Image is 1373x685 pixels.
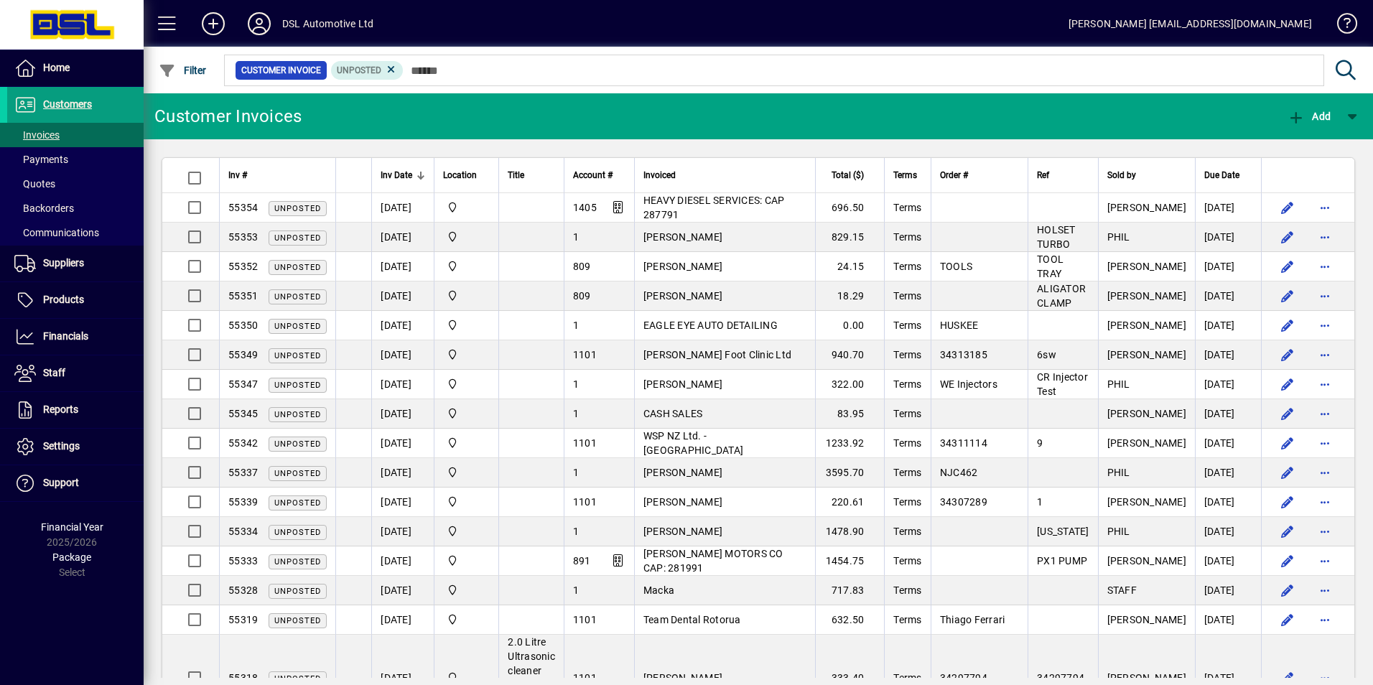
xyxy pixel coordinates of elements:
[1276,461,1299,484] button: Edit
[1313,314,1336,337] button: More options
[7,172,144,196] a: Quotes
[1313,461,1336,484] button: More options
[1195,429,1261,458] td: [DATE]
[443,406,490,421] span: Central
[331,61,404,80] mat-chip: Customer Invoice Status: Unposted
[1037,496,1043,508] span: 1
[1107,231,1130,243] span: PHIL
[443,229,490,245] span: Central
[190,11,236,37] button: Add
[643,430,743,456] span: WSP NZ Ltd. - [GEOGRAPHIC_DATA]
[940,349,987,360] span: 34313185
[1276,196,1299,219] button: Edit
[1195,370,1261,399] td: [DATE]
[443,376,490,392] span: Central
[815,340,884,370] td: 940.70
[371,193,434,223] td: [DATE]
[443,523,490,539] span: Central
[643,584,674,596] span: Macka
[893,349,921,360] span: Terms
[1107,167,1186,183] div: Sold by
[1037,167,1089,183] div: Ref
[1037,253,1064,279] span: TOOL TRAY
[1313,579,1336,602] button: More options
[1276,608,1299,631] button: Edit
[7,429,144,465] a: Settings
[1313,284,1336,307] button: More options
[228,349,258,360] span: 55349
[43,98,92,110] span: Customers
[274,498,321,508] span: Unposted
[643,349,791,360] span: [PERSON_NAME] Foot Clinic Ltd
[7,123,144,147] a: Invoices
[236,11,282,37] button: Profile
[228,467,258,478] span: 55337
[893,467,921,478] span: Terms
[643,231,722,243] span: [PERSON_NAME]
[643,548,783,574] span: [PERSON_NAME] MOTORS CO CAP: 281991
[7,246,144,281] a: Suppliers
[381,167,412,183] span: Inv Date
[1037,349,1056,360] span: 6sw
[14,227,99,238] span: Communications
[815,223,884,252] td: 829.15
[228,408,258,419] span: 55345
[443,347,490,363] span: Central
[508,167,555,183] div: Title
[1195,517,1261,546] td: [DATE]
[443,612,490,628] span: Central
[815,281,884,311] td: 18.29
[643,195,785,220] span: HEAVY DIESEL SERVICES: CAP 287791
[43,404,78,415] span: Reports
[274,233,321,243] span: Unposted
[1276,579,1299,602] button: Edit
[443,288,490,304] span: Central
[1276,432,1299,455] button: Edit
[371,546,434,576] td: [DATE]
[1195,311,1261,340] td: [DATE]
[940,467,978,478] span: NJC462
[443,435,490,451] span: Central
[14,154,68,165] span: Payments
[1195,605,1261,635] td: [DATE]
[893,496,921,508] span: Terms
[7,220,144,245] a: Communications
[573,614,597,625] span: 1101
[1107,496,1186,508] span: [PERSON_NAME]
[893,320,921,331] span: Terms
[443,494,490,510] span: Central
[1107,526,1130,537] span: PHIL
[274,469,321,478] span: Unposted
[824,167,877,183] div: Total ($)
[1037,371,1088,397] span: CR Injector Test
[1107,614,1186,625] span: [PERSON_NAME]
[1195,488,1261,517] td: [DATE]
[815,576,884,605] td: 717.83
[1276,284,1299,307] button: Edit
[228,614,258,625] span: 55319
[1313,608,1336,631] button: More options
[1276,255,1299,278] button: Edit
[274,351,321,360] span: Unposted
[508,167,524,183] span: Title
[940,614,1005,625] span: Thiago Ferrari
[371,340,434,370] td: [DATE]
[154,105,302,128] div: Customer Invoices
[1313,520,1336,543] button: More options
[940,167,1019,183] div: Order #
[643,167,807,183] div: Invoiced
[815,429,884,458] td: 1233.92
[643,290,722,302] span: [PERSON_NAME]
[1276,402,1299,425] button: Edit
[1313,225,1336,248] button: More options
[274,528,321,537] span: Unposted
[940,320,979,331] span: HUSKEE
[371,311,434,340] td: [DATE]
[643,261,722,272] span: [PERSON_NAME]
[43,330,88,342] span: Financials
[1037,672,1084,684] span: 34297794
[1276,314,1299,337] button: Edit
[228,378,258,390] span: 55347
[893,526,921,537] span: Terms
[1276,225,1299,248] button: Edit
